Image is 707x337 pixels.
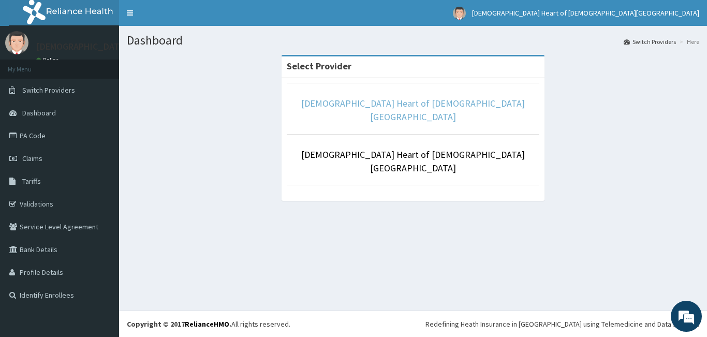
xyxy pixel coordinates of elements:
img: User Image [5,31,28,54]
span: Switch Providers [22,85,75,95]
span: Dashboard [22,108,56,118]
div: Redefining Heath Insurance in [GEOGRAPHIC_DATA] using Telemedicine and Data Science! [425,319,699,329]
p: [DEMOGRAPHIC_DATA] Heart of [DEMOGRAPHIC_DATA][GEOGRAPHIC_DATA] [36,42,343,51]
a: [DEMOGRAPHIC_DATA] Heart of [DEMOGRAPHIC_DATA][GEOGRAPHIC_DATA] [301,149,525,174]
a: RelianceHMO [185,319,229,329]
strong: Copyright © 2017 . [127,319,231,329]
img: User Image [453,7,466,20]
span: Tariffs [22,177,41,186]
footer: All rights reserved. [119,311,707,337]
span: Claims [22,154,42,163]
h1: Dashboard [127,34,699,47]
a: Online [36,56,61,64]
strong: Select Provider [287,60,351,72]
a: Switch Providers [624,37,676,46]
span: [DEMOGRAPHIC_DATA] Heart of [DEMOGRAPHIC_DATA][GEOGRAPHIC_DATA] [472,8,699,18]
a: [DEMOGRAPHIC_DATA] Heart of [DEMOGRAPHIC_DATA][GEOGRAPHIC_DATA] [301,97,525,123]
li: Here [677,37,699,46]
